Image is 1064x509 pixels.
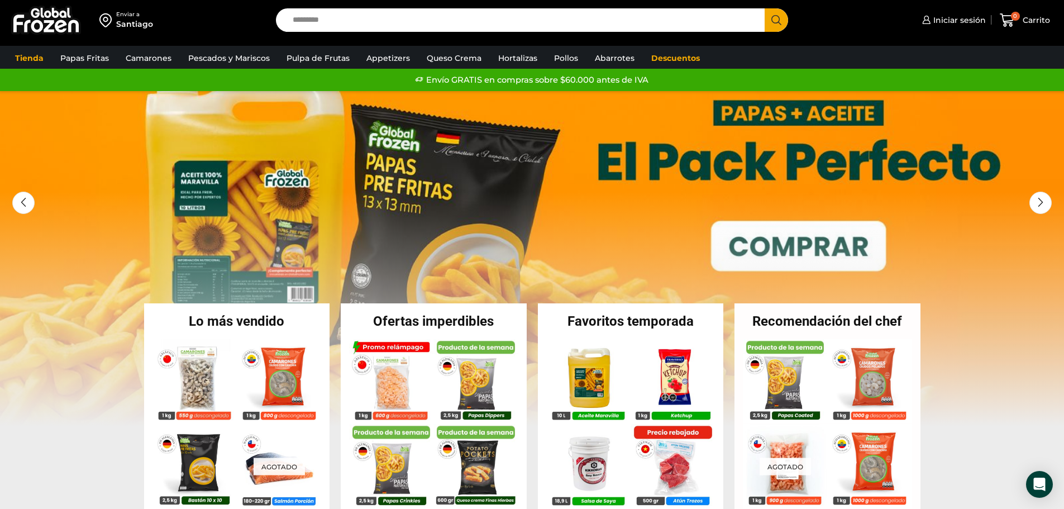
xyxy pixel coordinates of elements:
span: 0 [1011,12,1020,21]
a: Camarones [120,47,177,69]
h2: Recomendación del chef [734,315,920,328]
a: Descuentos [646,47,705,69]
a: Queso Crema [421,47,487,69]
div: Previous slide [12,192,35,214]
span: Carrito [1020,15,1050,26]
a: Pollos [548,47,584,69]
a: Pescados y Mariscos [183,47,275,69]
a: Pulpa de Frutas [281,47,355,69]
a: Hortalizas [493,47,543,69]
h2: Ofertas imperdibles [341,315,527,328]
p: Agotado [760,458,811,475]
a: Appetizers [361,47,416,69]
div: Open Intercom Messenger [1026,471,1053,498]
button: Search button [765,8,788,32]
div: Enviar a [116,11,153,18]
p: Agotado [253,458,304,475]
div: Santiago [116,18,153,30]
img: address-field-icon.svg [99,11,116,30]
div: Next slide [1029,192,1052,214]
a: Tienda [9,47,49,69]
span: Iniciar sesión [931,15,986,26]
a: 0 Carrito [997,7,1053,34]
h2: Favoritos temporada [538,315,724,328]
a: Abarrotes [589,47,640,69]
a: Papas Fritas [55,47,114,69]
a: Iniciar sesión [919,9,986,31]
h2: Lo más vendido [144,315,330,328]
